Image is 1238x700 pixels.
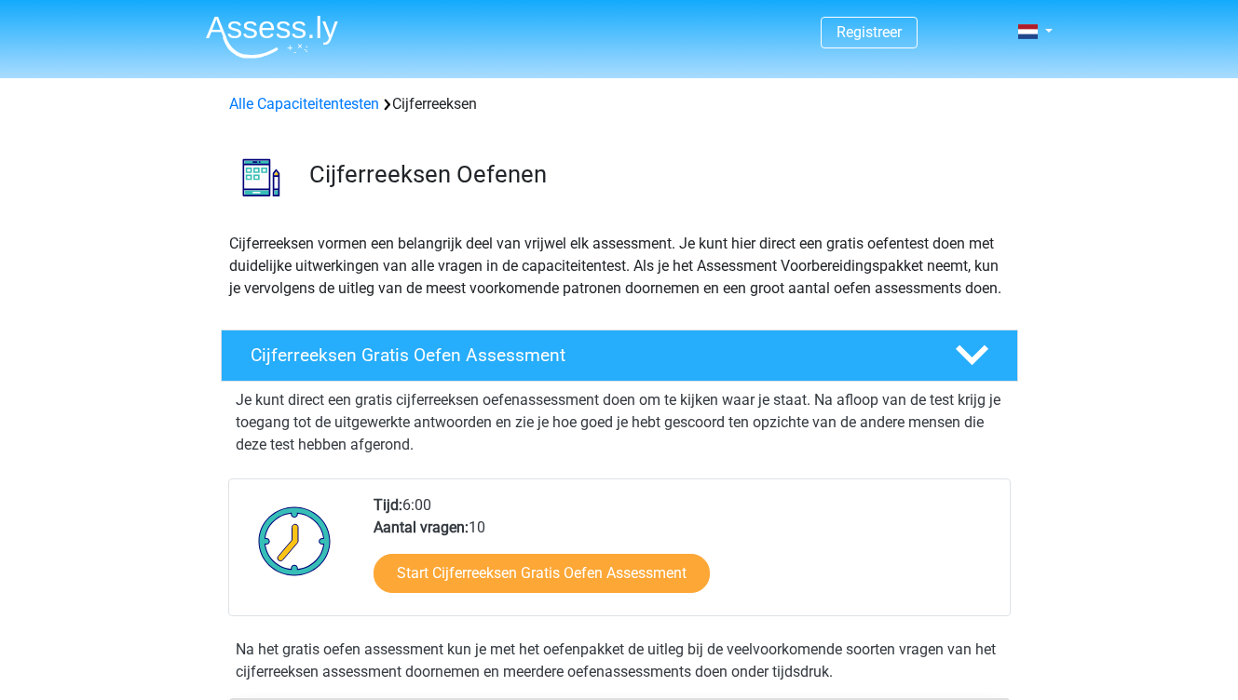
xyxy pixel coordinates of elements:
div: Na het gratis oefen assessment kun je met het oefenpakket de uitleg bij de veelvoorkomende soorte... [228,639,1011,683]
img: Assessly [206,15,338,59]
a: Alle Capaciteitentesten [229,95,379,113]
a: Cijferreeksen Gratis Oefen Assessment [213,330,1026,382]
h4: Cijferreeksen Gratis Oefen Assessment [251,344,925,366]
b: Aantal vragen: [374,518,469,536]
p: Cijferreeksen vormen een belangrijk deel van vrijwel elk assessment. Je kunt hier direct een grat... [229,233,1010,300]
div: Cijferreeksen [222,93,1017,115]
a: Registreer [837,23,902,41]
b: Tijd: [374,496,402,514]
div: 6:00 10 [360,494,1009,615]
a: Start Cijferreeksen Gratis Oefen Assessment [374,554,710,593]
img: cijferreeksen [222,138,301,217]
p: Je kunt direct een gratis cijferreeksen oefenassessment doen om te kijken waar je staat. Na afloo... [236,389,1003,456]
img: Klok [248,494,342,587]
h3: Cijferreeksen Oefenen [309,160,1003,189]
